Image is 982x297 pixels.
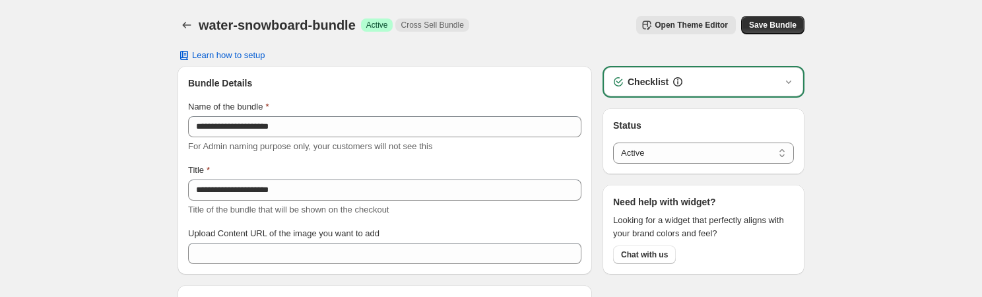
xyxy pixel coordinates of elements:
[749,20,797,30] span: Save Bundle
[188,141,432,151] span: For Admin naming purpose only, your customers will not see this
[613,214,794,240] span: Looking for a widget that perfectly aligns with your brand colors and feel?
[188,164,210,177] label: Title
[188,77,581,90] h3: Bundle Details
[188,227,379,240] label: Upload Content URL of the image you want to add
[192,50,265,61] span: Learn how to setup
[199,17,356,33] h1: water-snowboard-bundle
[188,100,269,114] label: Name of the bundle
[636,16,736,34] a: Open Theme Editor
[655,20,728,30] span: Open Theme Editor
[613,119,794,132] h3: Status
[178,16,196,34] button: Back
[613,246,676,264] button: Chat with us
[188,205,389,214] span: Title of the bundle that will be shown on the checkout
[401,20,463,30] span: Cross Sell Bundle
[628,75,669,88] h3: Checklist
[170,46,273,65] button: Learn how to setup
[741,16,804,34] button: Save Bundle
[366,20,388,30] span: Active
[613,195,716,209] h3: Need help with widget?
[621,249,668,260] span: Chat with us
